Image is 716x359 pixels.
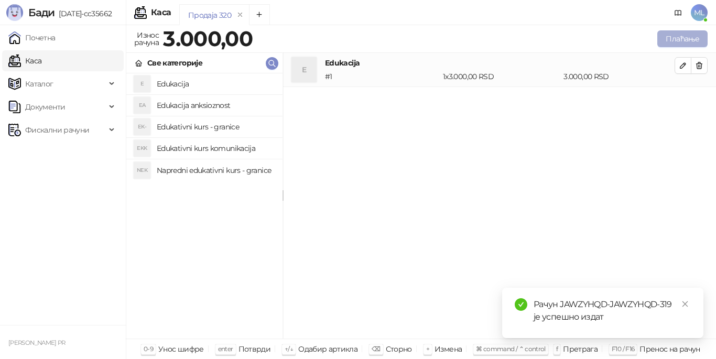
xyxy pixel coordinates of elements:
[515,298,527,311] span: check-circle
[691,4,708,21] span: ML
[218,345,233,353] span: enter
[426,345,429,353] span: +
[144,345,153,353] span: 0-9
[8,339,66,346] small: [PERSON_NAME] PR
[132,28,161,49] div: Износ рачуна
[157,118,274,135] h4: Edukativni kurs - granice
[28,6,55,19] span: Бади
[561,71,677,82] div: 3.000,00 RSD
[233,10,247,19] button: remove
[476,345,546,353] span: ⌘ command / ⌃ control
[657,30,708,47] button: Плаћање
[291,57,317,82] div: E
[134,162,150,179] div: NEK
[134,140,150,157] div: EKK
[134,75,150,92] div: E
[556,345,558,353] span: f
[147,57,202,69] div: Све категорије
[441,71,561,82] div: 1 x 3.000,00 RSD
[188,9,231,21] div: Продаја 320
[249,4,270,25] button: Add tab
[157,140,274,157] h4: Edukativni kurs komunikacija
[670,4,687,21] a: Документација
[55,9,112,18] span: [DATE]-cc35662
[435,342,462,356] div: Измена
[163,26,253,51] strong: 3.000,00
[298,342,357,356] div: Одабир артикла
[157,97,274,114] h4: Edukacija anksioznost
[238,342,271,356] div: Потврди
[158,342,204,356] div: Унос шифре
[534,298,691,323] div: Рачун JAWZYHQD-JAWZYHQD-319 је успешно издат
[25,96,65,117] span: Документи
[285,345,293,353] span: ↑/↓
[151,8,171,17] div: Каса
[323,71,441,82] div: # 1
[134,118,150,135] div: EK-
[126,73,283,339] div: grid
[8,27,56,48] a: Почетна
[25,119,89,140] span: Фискални рачуни
[134,97,150,114] div: EA
[6,4,23,21] img: Logo
[681,300,689,308] span: close
[8,50,41,71] a: Каса
[612,345,634,353] span: F10 / F16
[386,342,412,356] div: Сторно
[157,162,274,179] h4: Napredni edukativni kurs - granice
[679,298,691,310] a: Close
[563,342,598,356] div: Претрага
[157,75,274,92] h4: Edukacija
[639,342,700,356] div: Пренос на рачун
[325,57,675,69] h4: Edukacija
[372,345,380,353] span: ⌫
[25,73,53,94] span: Каталог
